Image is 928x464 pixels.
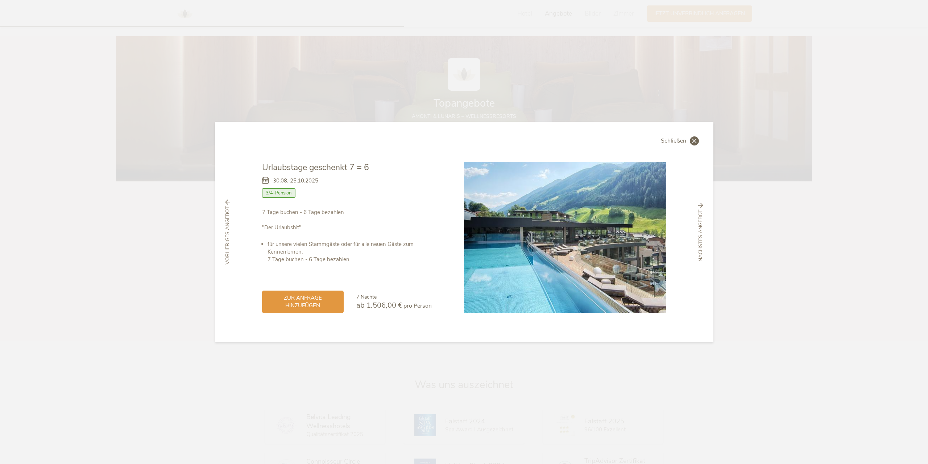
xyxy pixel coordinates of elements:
[403,302,432,310] span: pro Person
[262,162,369,173] span: Urlaubstage geschenkt 7 = 6
[273,177,318,185] span: 30.08.-25.10.2025
[262,188,296,198] span: 3/4-Pension
[661,138,686,144] span: Schließen
[224,206,231,264] span: vorheriges Angebot
[262,224,301,231] strong: "Der Urlaubshit"
[269,294,336,309] span: zur Anfrage hinzufügen
[268,241,432,263] li: für unsere vielen Stammgäste oder für alle neuen Gäste zum Kennenlernen: 7 Tage buchen - 6 Tage b...
[464,162,666,313] img: Urlaubstage geschenkt 7 = 6
[697,209,704,261] span: nächstes Angebot
[356,293,377,300] span: 7 Nächte
[356,300,402,310] span: ab 1.506,00 €
[262,209,432,231] p: 7 Tage buchen - 6 Tage bezahlen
